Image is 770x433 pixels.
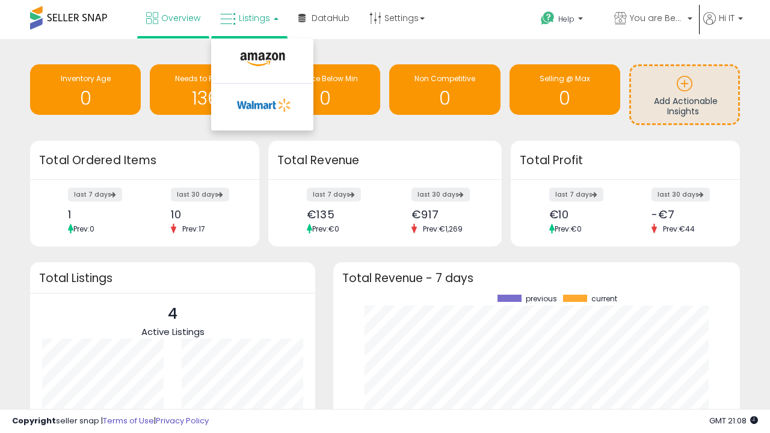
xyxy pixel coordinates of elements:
span: Prev: €0 [555,224,582,234]
h1: 136 [156,88,254,108]
span: Active Listings [141,325,205,338]
h3: Total Ordered Items [39,152,250,169]
span: Non Competitive [414,73,475,84]
span: Add Actionable Insights [654,95,718,118]
span: Needs to Reprice [175,73,236,84]
span: Overview [161,12,200,24]
label: last 7 days [68,188,122,201]
span: Prev: 17 [176,224,211,234]
h3: Total Listings [39,274,306,283]
span: Help [558,14,574,24]
h1: 0 [36,88,135,108]
a: Needs to Reprice 136 [150,64,260,115]
h1: 0 [516,88,614,108]
h3: Total Revenue [277,152,493,169]
a: Help [531,2,603,39]
h3: Total Revenue - 7 days [342,274,731,283]
span: previous [526,295,557,303]
a: Add Actionable Insights [631,66,738,123]
label: last 7 days [307,188,361,201]
span: You are Beautiful (IT) [630,12,684,24]
h1: 0 [395,88,494,108]
label: last 7 days [549,188,603,201]
span: Prev: €1,269 [417,224,469,234]
span: Listings [239,12,270,24]
div: -€7 [651,208,719,221]
h3: Total Profit [520,152,731,169]
span: Prev: €44 [657,224,701,234]
a: Inventory Age 0 [30,64,141,115]
span: Inventory Age [61,73,111,84]
a: Terms of Use [103,415,154,426]
div: €10 [549,208,617,221]
a: Non Competitive 0 [389,64,500,115]
label: last 30 days [411,188,470,201]
label: last 30 days [651,188,710,201]
div: €135 [307,208,376,221]
a: Hi IT [703,12,743,39]
div: seller snap | | [12,416,209,427]
span: Prev: 0 [73,224,94,234]
div: €917 [411,208,481,221]
span: 2025-09-13 21:08 GMT [709,415,758,426]
span: current [591,295,617,303]
a: Privacy Policy [156,415,209,426]
span: Selling @ Max [540,73,590,84]
p: 4 [141,302,205,325]
a: BB Price Below Min 0 [269,64,380,115]
h1: 0 [276,88,374,108]
strong: Copyright [12,415,56,426]
i: Get Help [540,11,555,26]
span: Prev: €0 [312,224,339,234]
span: DataHub [312,12,350,24]
a: Selling @ Max 0 [510,64,620,115]
div: 10 [171,208,238,221]
span: Hi IT [719,12,735,24]
label: last 30 days [171,188,229,201]
div: 1 [68,208,135,221]
span: BB Price Below Min [292,73,358,84]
